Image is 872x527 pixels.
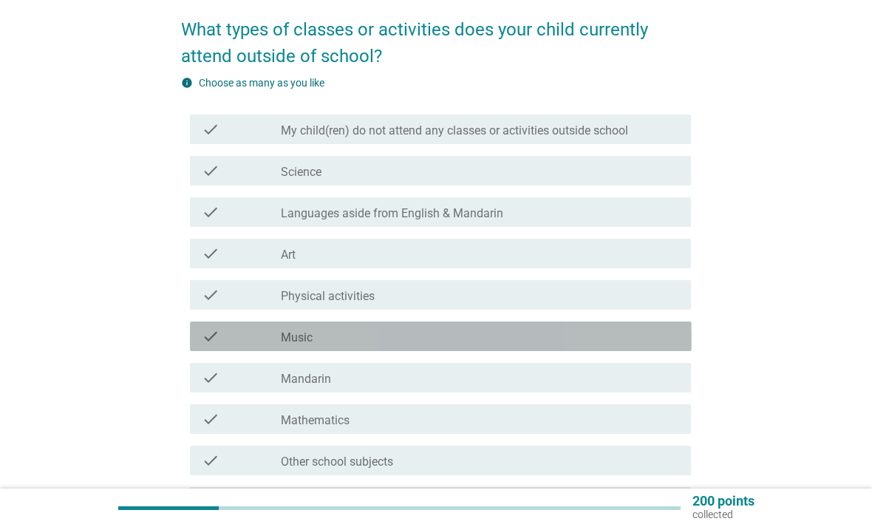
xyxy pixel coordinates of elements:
label: Mandarin [281,372,331,387]
i: info [181,77,193,89]
i: check [202,203,219,221]
label: Music [281,330,313,345]
i: check [202,286,219,304]
i: check [202,245,219,262]
i: check [202,452,219,469]
p: 200 points [692,494,755,508]
p: collected [692,508,755,521]
label: Science [281,165,321,180]
i: check [202,162,219,180]
i: check [202,410,219,428]
label: My child(ren) do not attend any classes or activities outside school [281,123,628,138]
label: Physical activities [281,289,375,304]
label: Choose as many as you like [199,77,324,89]
label: Mathematics [281,413,350,428]
h2: What types of classes or activities does your child currently attend outside of school? [181,1,692,69]
i: check [202,120,219,138]
label: Other school subjects [281,455,393,469]
i: check [202,369,219,387]
label: Languages aside from English & Mandarin [281,206,503,221]
label: Art [281,248,296,262]
i: check [202,327,219,345]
